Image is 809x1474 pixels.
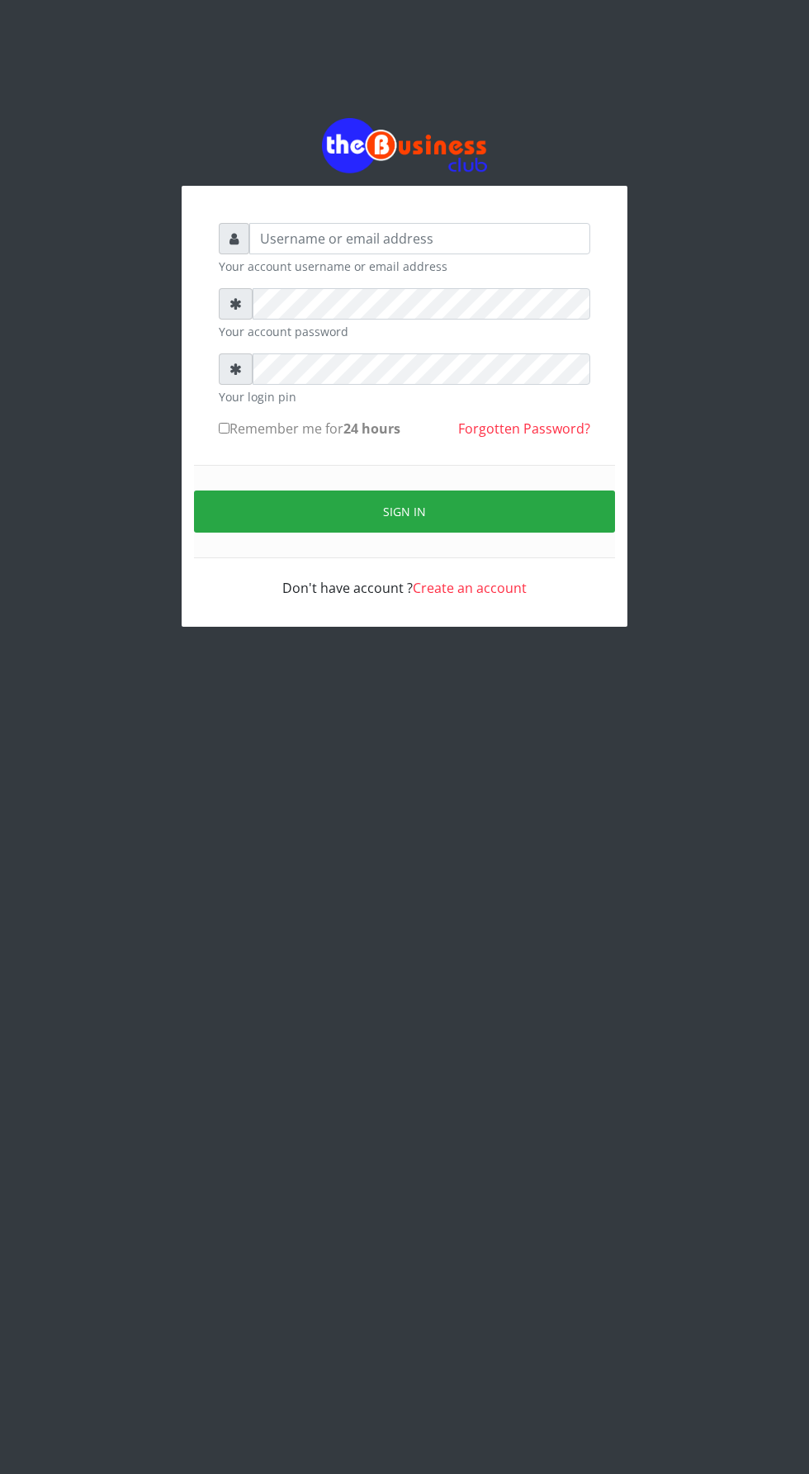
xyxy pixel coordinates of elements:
[219,323,590,340] small: Your account password
[219,388,590,405] small: Your login pin
[219,419,400,438] label: Remember me for
[219,423,229,434] input: Remember me for24 hours
[194,491,615,533] button: Sign in
[249,223,590,254] input: Username or email address
[219,558,590,598] div: Don't have account ?
[413,579,527,597] a: Create an account
[458,419,590,438] a: Forgotten Password?
[219,258,590,275] small: Your account username or email address
[343,419,400,438] b: 24 hours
